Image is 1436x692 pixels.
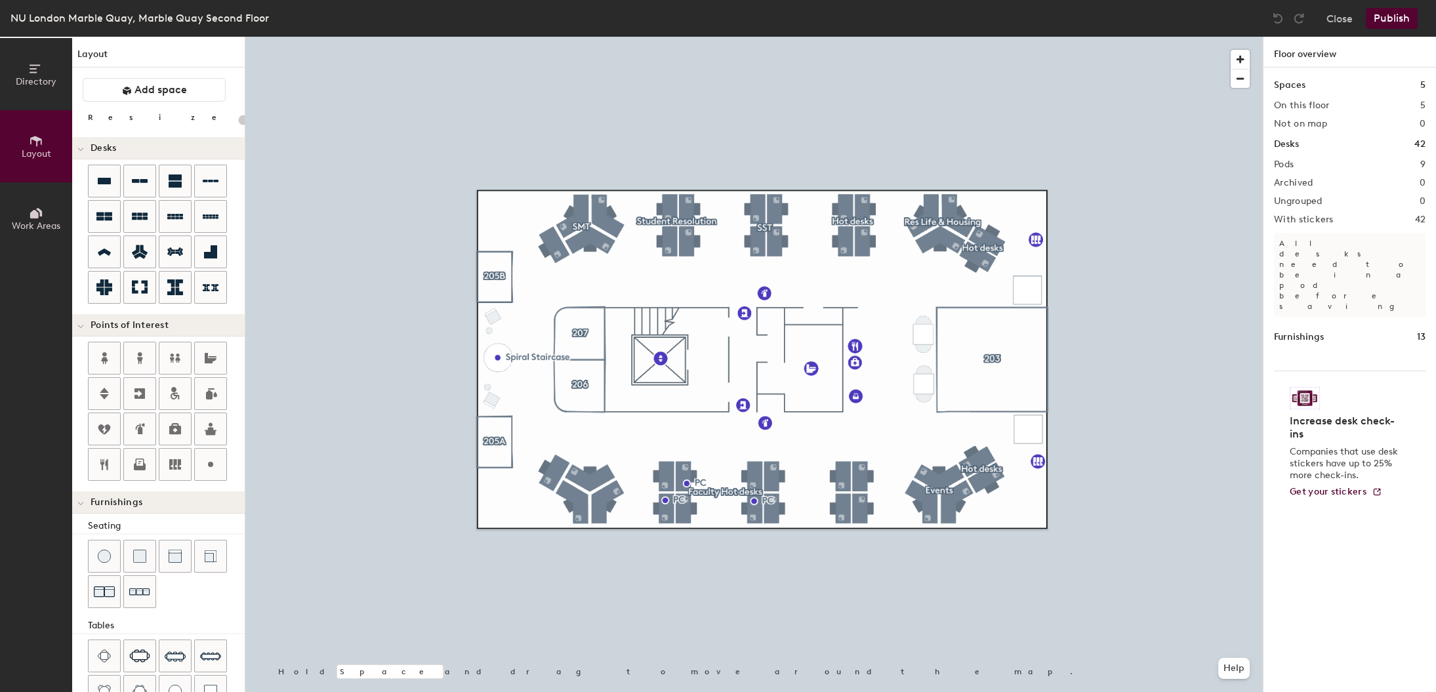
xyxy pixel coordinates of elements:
button: Four seat table [88,640,121,672]
h2: Archived [1274,178,1313,188]
img: Couch (middle) [169,550,182,563]
h2: Ungrouped [1274,196,1323,207]
h1: Floor overview [1263,37,1436,68]
a: Get your stickers [1290,487,1382,498]
button: Couch (middle) [159,540,192,573]
div: Tables [88,619,245,633]
img: Couch (x3) [129,582,150,602]
button: Six seat table [123,640,156,672]
img: Four seat table [98,649,111,662]
h2: 9 [1420,159,1426,170]
img: Six seat table [129,649,150,662]
span: Layout [22,148,51,159]
h2: 5 [1420,100,1426,111]
span: Points of Interest [91,320,169,331]
button: Couch (corner) [194,540,227,573]
h2: On this floor [1274,100,1330,111]
img: Stool [98,550,111,563]
span: Get your stickers [1290,486,1366,497]
h2: 42 [1414,214,1426,225]
h1: 5 [1420,78,1426,92]
h2: Pods [1274,159,1294,170]
h4: Increase desk check-ins [1290,415,1402,441]
button: Close [1326,8,1353,29]
div: Seating [88,519,245,533]
button: Ten seat table [194,640,227,672]
span: Directory [16,76,56,87]
h2: 0 [1420,196,1426,207]
span: Furnishings [91,497,142,508]
p: Companies that use desk stickers have up to 25% more check-ins. [1290,446,1402,481]
button: Cushion [123,540,156,573]
div: Resize [88,112,233,123]
button: Publish [1366,8,1418,29]
img: Sticker logo [1290,387,1320,409]
h2: 0 [1420,178,1426,188]
h2: Not on map [1274,119,1327,129]
h2: 0 [1420,119,1426,129]
button: Eight seat table [159,640,192,672]
h1: Desks [1274,137,1299,152]
h2: With stickers [1274,214,1334,225]
button: Couch (x2) [88,575,121,608]
span: Work Areas [12,220,60,232]
h1: Spaces [1274,78,1305,92]
button: Couch (x3) [123,575,156,608]
img: Eight seat table [165,645,186,666]
img: Couch (x2) [94,581,115,602]
img: Undo [1271,12,1284,25]
span: Add space [134,83,187,96]
img: Couch (corner) [204,550,217,563]
div: NU London Marble Quay, Marble Quay Second Floor [10,10,269,26]
img: Ten seat table [200,645,221,666]
h1: 42 [1414,137,1426,152]
h1: 13 [1417,330,1426,344]
h1: Furnishings [1274,330,1324,344]
button: Stool [88,540,121,573]
span: Desks [91,143,116,153]
button: Help [1218,658,1250,679]
p: All desks need to be in a pod before saving [1274,233,1426,317]
img: Cushion [133,550,146,563]
img: Redo [1292,12,1305,25]
h1: Layout [72,47,245,68]
button: Add space [83,78,226,102]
